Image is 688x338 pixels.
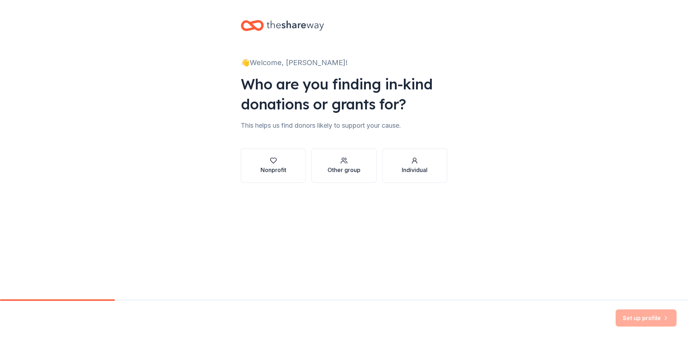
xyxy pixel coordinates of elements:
[402,166,427,174] div: Individual
[241,120,447,131] div: This helps us find donors likely to support your cause.
[241,148,306,183] button: Nonprofit
[241,57,447,68] div: 👋 Welcome, [PERSON_NAME]!
[261,166,286,174] div: Nonprofit
[311,148,376,183] button: Other group
[241,74,447,114] div: Who are you finding in-kind donations or grants for?
[382,148,447,183] button: Individual
[328,166,360,174] div: Other group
